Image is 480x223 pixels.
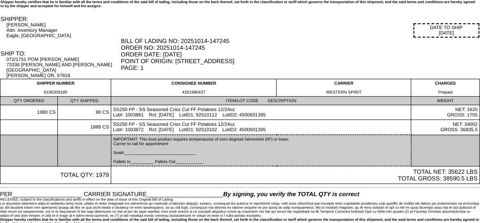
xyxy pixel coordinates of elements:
td: SHIPPER NUMBER [0,79,111,97]
td: SS250 FP - SS Seasoned Criss Cut FF Potatoes 12/24oz Lot#: 1003881 Rct: [DATE] LotID1: 92510112 L... [111,105,411,120]
div: Prepaid [413,90,478,94]
div: 6100309185 [2,90,109,94]
td: 90 CS [58,105,111,120]
td: SS250 FP - SS Seasoned Criss Cut FF Potatoes 12/24oz Lot#: 1003872 Rct: [DATE] LotID1: 92510102 L... [111,120,411,135]
div: WESTERN SPIRIT [279,90,409,94]
div: SHIPPER: [0,16,120,22]
div: 072/1751 POM [PERSON_NAME] 73336 [PERSON_NAME] AND [PERSON_NAME][GEOGRAPHIC_DATA] [PERSON_NAME] O... [6,57,120,78]
td: CARRIER [277,79,411,97]
div: DATE TO SHIP [DATE] [414,23,480,38]
td: CONSIGNEE NUMBER [111,79,277,97]
td: WEIGHT [411,97,480,105]
td: IMPORTANT: This food product requires temperatures of zero degrees fahrenheit (0F) or lower. Carr... [111,135,411,166]
td: NET: 34002 GROSS: 36835.5 [411,120,480,135]
td: NET: 1620 GROSS: 1755 [411,105,480,120]
td: CHARGES [411,79,480,97]
div: [PERSON_NAME] Attn: Inventory Manager Eagle, [GEOGRAPHIC_DATA] [6,22,120,39]
td: 1980 CS [0,105,58,120]
td: 1889 CS [58,120,111,135]
td: QTY ORDERED [0,97,58,105]
td: QTY SHIPPED [58,97,111,105]
td: TOTAL NET: 35622 LBS TOTAL GROSS: 38590.5 LBS [111,166,480,184]
td: TOTAL QTY: 1979 [0,166,111,184]
span: By signing, you verify the TOTAL QTY is correct [223,191,359,197]
div: SHIP TO: [0,50,120,57]
div: 4201980437 [113,90,275,94]
div: BILL OF LADING NO: 20251014-147245 ORDER NO: 20251014-147245 ORDER DATE: [DATE] POINT OF ORIGIN: ... [121,38,480,71]
td: ITEM/LOT CODE DESCRIPTION [111,97,411,105]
